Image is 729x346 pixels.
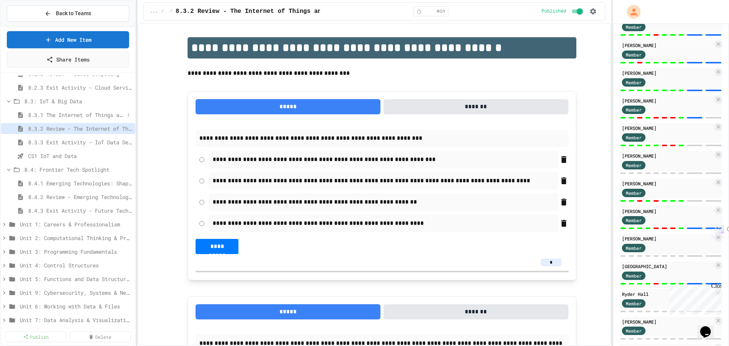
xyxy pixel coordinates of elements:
[622,125,713,131] div: [PERSON_NAME]
[7,51,129,68] a: Share Items
[619,3,642,21] div: My Account
[28,152,132,160] span: CS1 IoT and Data
[69,332,131,342] a: Delete
[5,332,66,342] a: Publish
[622,263,713,270] div: [GEOGRAPHIC_DATA]
[56,9,91,17] span: Back to Teams
[20,261,132,269] span: Unit 4: Control Structures
[622,208,713,215] div: [PERSON_NAME]
[626,134,642,141] span: Member
[541,8,566,14] span: Published
[622,97,713,104] div: [PERSON_NAME]
[24,97,132,105] span: 8.3: IoT & Big Data
[20,302,132,310] span: Unit 6: Working with Data & Files
[7,31,129,48] a: Add New Item
[20,234,132,242] span: Unit 2: Computational Thinking & Problem-Solving
[626,190,642,196] span: Member
[622,291,713,297] div: Ryder Hall
[626,272,642,279] span: Member
[28,111,125,119] span: 8.3.1 The Internet of Things and Big Data: Our Connected Digital World
[20,316,132,324] span: Unit 7: Data Analysis & Visualization
[626,245,642,251] span: Member
[20,248,132,256] span: Unit 3: Programming Fundamentals
[161,8,164,14] span: /
[3,3,52,48] div: Chat with us now!Close
[626,327,642,334] span: Member
[20,275,132,283] span: Unit 5: Functions and Data Structures
[170,8,172,14] span: /
[622,318,713,325] div: [PERSON_NAME]
[622,70,713,76] div: [PERSON_NAME]
[20,220,132,228] span: Unit 1: Careers & Professionalism
[622,180,713,187] div: [PERSON_NAME]
[24,166,132,174] span: 8.4: Frontier Tech Spotlight
[20,289,132,297] span: Unit 9: Cybersecurity, Systems & Networking
[176,7,358,16] span: 8.3.2 Review - The Internet of Things and Big Data
[28,193,132,201] span: 8.4.2 Review - Emerging Technologies: Shaping Our Digital Future
[626,79,642,86] span: Member
[28,207,132,215] span: 8.4.3 Exit Activity - Future Tech Challenge
[437,8,445,14] span: min
[626,162,642,169] span: Member
[125,111,132,119] button: More options
[697,316,721,338] iframe: chat widget
[666,283,721,315] iframe: chat widget
[626,217,642,224] span: Member
[622,235,713,242] div: [PERSON_NAME]
[622,152,713,159] div: [PERSON_NAME]
[626,51,642,58] span: Member
[626,24,642,30] span: Member
[622,42,713,49] div: [PERSON_NAME]
[626,106,642,113] span: Member
[28,84,132,92] span: 8.2.3 Exit Activity - Cloud Service Detective
[7,5,129,22] button: Back to Teams
[28,179,132,187] span: 8.4.1 Emerging Technologies: Shaping Our Digital Future
[150,8,158,14] span: ...
[28,125,132,133] span: 8.3.2 Review - The Internet of Things and Big Data
[28,138,132,146] span: 8.3.3 Exit Activity - IoT Data Detective Challenge
[541,7,584,16] div: Content is published and visible to students
[626,300,642,307] span: Member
